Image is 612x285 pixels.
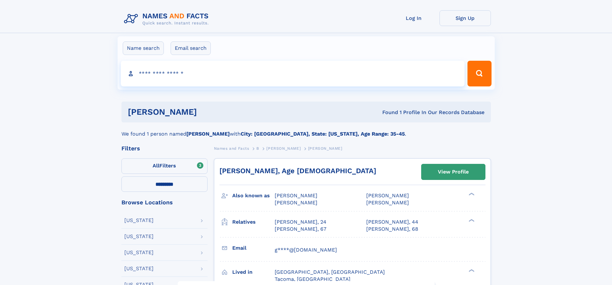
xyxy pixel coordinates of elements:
img: Logo Names and Facts [121,10,214,28]
div: [US_STATE] [124,250,154,255]
a: B [256,144,259,152]
b: [PERSON_NAME] [186,131,230,137]
b: City: [GEOGRAPHIC_DATA], State: [US_STATE], Age Range: 35-45 [241,131,405,137]
span: B [256,146,259,151]
a: Sign Up [439,10,491,26]
span: [GEOGRAPHIC_DATA], [GEOGRAPHIC_DATA] [275,269,385,275]
span: [PERSON_NAME] [275,200,317,206]
span: All [153,163,159,169]
span: Tacoma, [GEOGRAPHIC_DATA] [275,276,350,282]
span: [PERSON_NAME] [308,146,342,151]
div: [US_STATE] [124,266,154,271]
a: [PERSON_NAME], 68 [366,226,418,233]
button: Search Button [467,61,491,86]
a: [PERSON_NAME], 24 [275,218,326,226]
div: View Profile [438,165,469,179]
h1: [PERSON_NAME] [128,108,290,116]
span: [PERSON_NAME] [366,200,409,206]
a: View Profile [421,164,485,180]
input: search input [121,61,465,86]
a: Names and Facts [214,144,249,152]
a: [PERSON_NAME], 44 [366,218,418,226]
label: Name search [123,41,164,55]
div: [US_STATE] [124,218,154,223]
span: [PERSON_NAME] [266,146,301,151]
div: Filters [121,146,208,151]
a: Log In [388,10,439,26]
div: Found 1 Profile In Our Records Database [289,109,484,116]
h3: Email [232,243,275,254]
h3: Lived in [232,267,275,278]
div: Browse Locations [121,200,208,205]
a: [PERSON_NAME], 67 [275,226,326,233]
label: Filters [121,158,208,174]
span: [PERSON_NAME] [366,192,409,199]
h3: Also known as [232,190,275,201]
div: ❯ [467,268,475,272]
div: ❯ [467,218,475,222]
a: [PERSON_NAME], Age [DEMOGRAPHIC_DATA] [219,167,376,175]
span: [PERSON_NAME] [275,192,317,199]
div: [US_STATE] [124,234,154,239]
div: We found 1 person named with . [121,122,491,138]
div: ❯ [467,192,475,196]
a: [PERSON_NAME] [266,144,301,152]
label: Email search [171,41,211,55]
h3: Relatives [232,217,275,227]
